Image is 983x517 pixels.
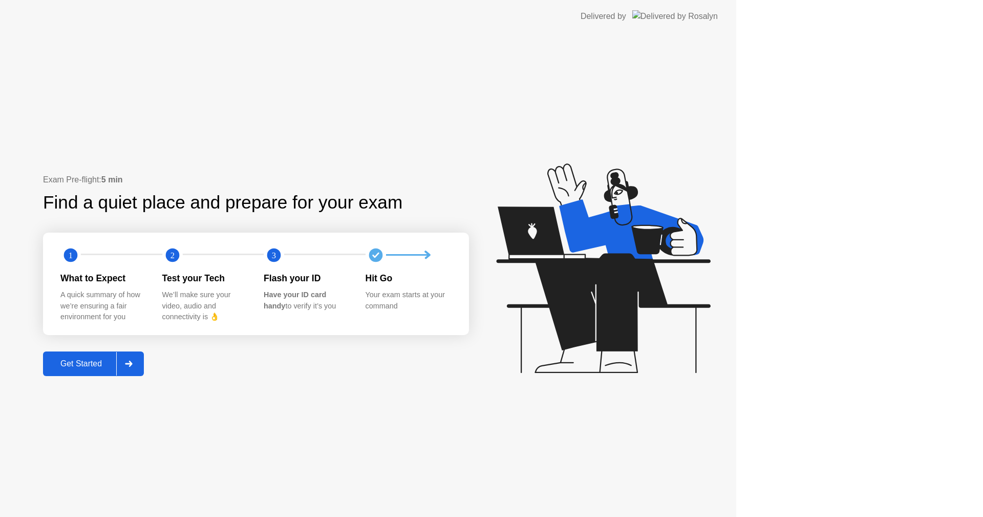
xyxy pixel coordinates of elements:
div: Delivered by [581,10,626,23]
text: 2 [170,250,174,260]
div: Test your Tech [162,272,248,285]
img: Delivered by Rosalyn [632,10,718,22]
b: 5 min [101,175,123,184]
div: What to Expect [60,272,146,285]
div: to verify it’s you [264,289,349,312]
text: 1 [69,250,73,260]
text: 3 [272,250,276,260]
div: Hit Go [366,272,451,285]
button: Get Started [43,351,144,376]
div: Flash your ID [264,272,349,285]
div: Get Started [46,359,116,368]
div: Your exam starts at your command [366,289,451,312]
div: Exam Pre-flight: [43,174,469,186]
b: Have your ID card handy [264,291,326,310]
div: A quick summary of how we’re ensuring a fair environment for you [60,289,146,323]
div: Find a quiet place and prepare for your exam [43,189,404,216]
div: We’ll make sure your video, audio and connectivity is 👌 [162,289,248,323]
